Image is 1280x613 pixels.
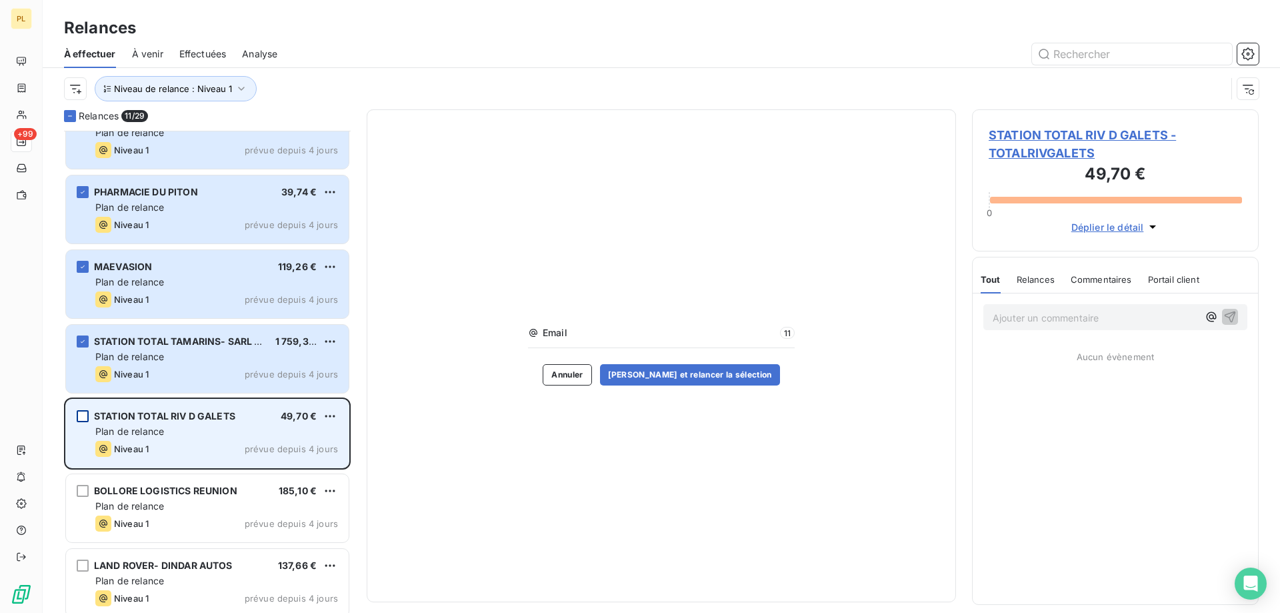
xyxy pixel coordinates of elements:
[1071,220,1144,234] span: Déplier le détail
[245,518,338,529] span: prévue depuis 4 jours
[1235,568,1267,600] div: Open Intercom Messenger
[121,110,148,122] span: 11/ 29
[79,109,119,123] span: Relances
[114,593,149,604] span: Niveau 1
[11,8,32,29] div: PL
[989,162,1242,189] h3: 49,70 €
[1032,43,1232,65] input: Rechercher
[11,584,32,605] img: Logo LeanPay
[14,128,37,140] span: +99
[95,76,257,101] button: Niveau de relance : Niveau 1
[981,274,1001,285] span: Tout
[278,560,317,571] span: 137,66 €
[989,126,1242,162] span: STATION TOTAL RIV D GALETS - TOTALRIVGALETS
[132,47,163,61] span: À venir
[114,518,149,529] span: Niveau 1
[245,444,338,454] span: prévue depuis 4 jours
[543,364,591,386] button: Annuler
[94,336,292,347] span: STATION TOTAL TAMARINS- SARL INCANA
[281,186,317,197] span: 39,74 €
[242,47,277,61] span: Analyse
[245,593,338,604] span: prévue depuis 4 jours
[114,83,232,94] span: Niveau de relance : Niveau 1
[114,294,149,305] span: Niveau 1
[95,575,164,586] span: Plan de relance
[94,410,235,422] span: STATION TOTAL RIV D GALETS
[64,16,136,40] h3: Relances
[179,47,227,61] span: Effectuées
[1077,352,1154,362] span: Aucun évènement
[780,327,795,339] span: 11
[114,145,149,155] span: Niveau 1
[279,485,317,496] span: 185,10 €
[1017,274,1055,285] span: Relances
[95,127,164,138] span: Plan de relance
[987,207,992,218] span: 0
[95,351,164,362] span: Plan de relance
[245,369,338,380] span: prévue depuis 4 jours
[278,261,317,272] span: 119,26 €
[95,500,164,512] span: Plan de relance
[94,485,237,496] span: BOLLORE LOGISTICS REUNION
[95,201,164,213] span: Plan de relance
[245,145,338,155] span: prévue depuis 4 jours
[95,276,164,287] span: Plan de relance
[64,47,116,61] span: À effectuer
[543,326,776,340] span: Email
[94,560,233,571] span: LAND ROVER- DINDAR AUTOS
[245,219,338,230] span: prévue depuis 4 jours
[114,444,149,454] span: Niveau 1
[1071,274,1132,285] span: Commentaires
[94,261,152,272] span: MAEVASION
[281,410,317,422] span: 49,70 €
[94,186,198,197] span: PHARMACIE DU PITON
[600,364,780,386] button: [PERSON_NAME] et relancer la sélection
[1067,219,1164,235] button: Déplier le détail
[275,336,324,347] span: 1 759,34 €
[95,426,164,437] span: Plan de relance
[64,131,351,613] div: grid
[1148,274,1199,285] span: Portail client
[114,369,149,380] span: Niveau 1
[245,294,338,305] span: prévue depuis 4 jours
[114,219,149,230] span: Niveau 1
